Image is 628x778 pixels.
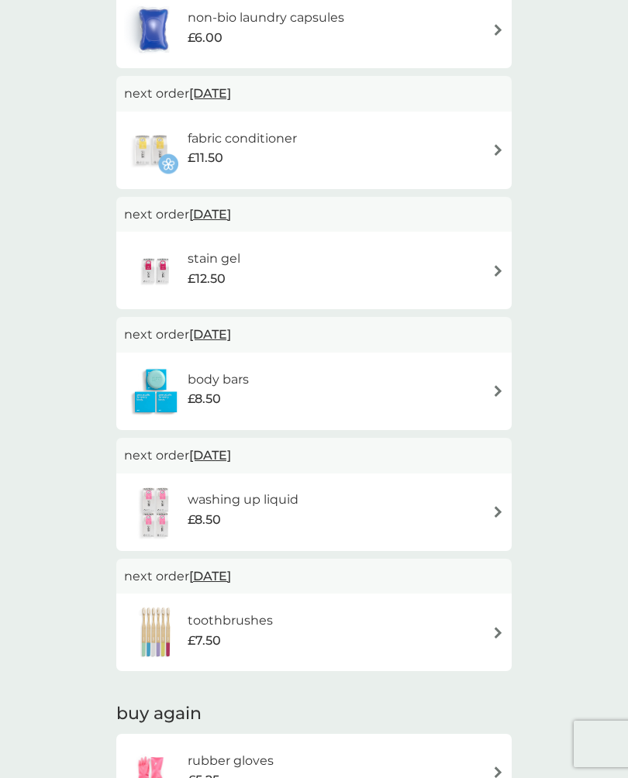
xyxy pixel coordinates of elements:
h6: body bars [188,370,249,390]
h6: washing up liquid [188,490,298,510]
img: non-bio laundry capsules [124,2,183,57]
span: £8.50 [188,510,221,530]
h6: non-bio laundry capsules [188,8,344,28]
span: [DATE] [189,78,231,108]
h6: fabric conditioner [188,129,297,149]
p: next order [124,325,504,345]
img: washing up liquid [124,485,188,539]
h6: rubber gloves [188,751,274,771]
span: [DATE] [189,440,231,470]
img: arrow right [492,385,504,397]
img: arrow right [492,627,504,639]
span: [DATE] [189,561,231,591]
img: arrow right [492,766,504,778]
img: toothbrushes [124,605,188,659]
p: next order [124,205,504,225]
span: £7.50 [188,631,221,651]
span: £11.50 [188,148,223,168]
img: body bars [124,364,188,418]
span: [DATE] [189,199,231,229]
span: [DATE] [189,319,231,349]
img: arrow right [492,24,504,36]
h6: stain gel [188,249,240,269]
img: arrow right [492,265,504,277]
img: fabric conditioner [124,123,178,177]
span: £12.50 [188,269,226,289]
span: £6.00 [188,28,223,48]
span: £8.50 [188,389,221,409]
p: next order [124,446,504,466]
h2: buy again [116,702,512,726]
p: next order [124,84,504,104]
img: arrow right [492,506,504,518]
p: next order [124,566,504,587]
img: stain gel [124,243,188,298]
img: arrow right [492,144,504,156]
h6: toothbrushes [188,611,273,631]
